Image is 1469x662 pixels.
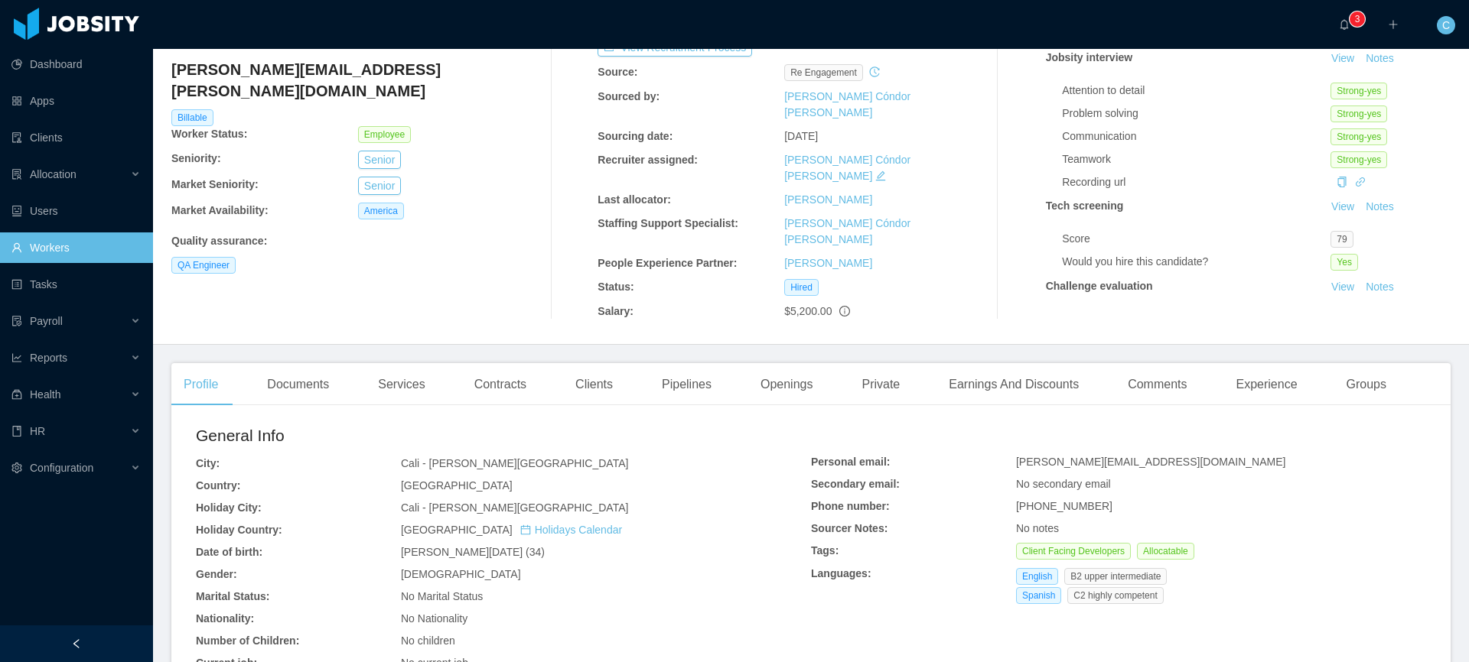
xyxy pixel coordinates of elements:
span: No notes [1016,522,1059,534]
span: Allocatable [1137,543,1194,560]
span: English [1016,568,1058,585]
span: [PERSON_NAME][EMAIL_ADDRESS][DOMAIN_NAME] [1016,456,1285,468]
div: Problem solving [1062,105,1331,122]
b: Gender: [196,568,237,580]
div: Contracts [462,363,539,406]
span: Cali - [PERSON_NAME][GEOGRAPHIC_DATA] [401,457,628,469]
i: icon: book [11,426,22,436]
b: Source: [598,66,637,78]
span: Allocation [30,168,77,180]
b: Staffing Support Specialist: [598,217,738,229]
span: Cali - [PERSON_NAME][GEOGRAPHIC_DATA] [401,501,628,514]
a: icon: robotUsers [11,196,141,226]
span: Hired [784,279,819,296]
span: No Nationality [401,612,467,625]
b: Holiday City: [196,501,262,514]
button: Notes [1360,278,1400,297]
span: re engagement [784,64,863,81]
i: icon: plus [1388,19,1399,30]
b: Sourcing date: [598,130,673,142]
div: Attention to detail [1062,83,1331,99]
a: [PERSON_NAME] Cóndor [PERSON_NAME] [784,217,910,245]
a: icon: profileTasks [11,269,141,300]
b: Date of birth: [196,546,262,558]
div: Experience [1223,363,1309,406]
span: Strong-yes [1331,151,1387,168]
div: Documents [255,363,341,406]
h2: General Info [196,423,811,448]
i: icon: bell [1339,19,1350,30]
span: Health [30,388,60,401]
a: View [1326,200,1360,213]
b: Last allocator: [598,193,671,206]
b: Seniority: [171,152,221,164]
b: Holiday Country: [196,524,282,536]
span: Spanish [1016,587,1061,604]
div: Communication [1062,128,1331,144]
div: Comments [1116,363,1199,406]
i: icon: copy [1337,177,1347,187]
b: Salary: [598,305,634,317]
button: Senior [358,151,401,169]
i: icon: history [869,67,880,77]
div: Pipelines [650,363,724,406]
div: Teamwork [1062,151,1331,167]
span: Payroll [30,315,63,327]
span: [GEOGRAPHIC_DATA] [401,524,622,536]
div: Profile [171,363,230,406]
i: icon: calendar [520,524,531,535]
a: View [1326,52,1360,64]
div: Score [1062,231,1331,247]
b: Market Availability: [171,204,269,216]
span: No secondary email [1016,478,1111,490]
sup: 3 [1350,11,1365,27]
span: No children [401,634,455,647]
h4: [PERSON_NAME][EMAIL_ADDRESS][PERSON_NAME][DOMAIN_NAME] [171,59,545,102]
p: 3 [1355,11,1360,27]
span: Employee [358,126,411,143]
i: icon: solution [11,169,22,180]
span: No Marital Status [401,590,483,602]
span: 79 [1331,231,1353,248]
i: icon: link [1355,177,1366,187]
span: Configuration [30,462,93,474]
a: [PERSON_NAME] Cóndor [PERSON_NAME] [784,154,910,182]
b: Status: [598,281,634,293]
button: Senior [358,177,401,195]
b: Market Seniority: [171,178,259,190]
b: Nationality: [196,612,254,625]
span: [DATE] [784,130,818,142]
div: Private [849,363,912,406]
div: Recording url [1062,174,1331,190]
span: info-circle [839,306,850,316]
b: Secondary email: [811,478,900,490]
span: [DEMOGRAPHIC_DATA] [401,568,521,580]
div: Clients [563,363,625,406]
span: C [1442,16,1450,34]
span: [GEOGRAPHIC_DATA] [401,479,513,492]
a: icon: auditClients [11,122,141,153]
div: Openings [748,363,826,406]
a: [PERSON_NAME] [784,193,872,206]
a: icon: calendarHolidays Calendar [520,524,622,536]
i: icon: edit [875,170,886,181]
b: Languages: [811,567,871,579]
span: [PERSON_NAME][DATE] (34) [401,546,545,558]
span: Reports [30,352,67,364]
div: Services [366,363,437,406]
span: $5,200.00 [784,305,832,317]
div: Groups [1334,363,1399,406]
span: Client Facing Developers [1016,543,1131,560]
a: View [1326,281,1360,293]
i: icon: setting [11,462,22,473]
button: Notes [1360,198,1400,216]
a: [PERSON_NAME] Cóndor [PERSON_NAME] [784,90,910,118]
a: icon: exportView Recruitment Process [598,41,752,54]
strong: Jobsity interview [1046,51,1133,63]
b: Marital Status: [196,590,269,602]
b: Sourced by: [598,90,660,102]
div: Copy [1337,174,1347,190]
a: icon: link [1355,176,1366,188]
span: Strong-yes [1331,128,1387,145]
i: icon: medicine-box [11,389,22,400]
